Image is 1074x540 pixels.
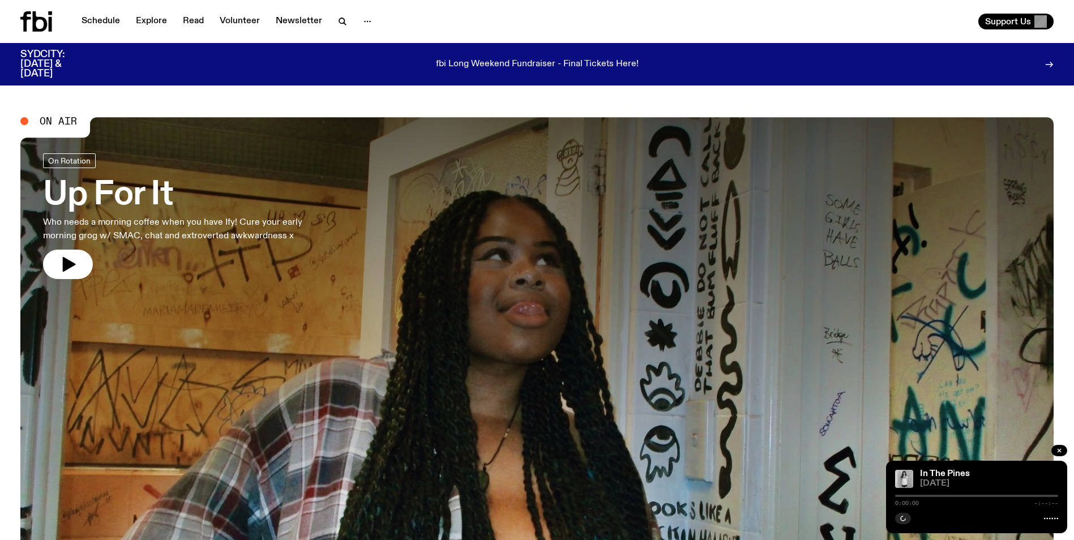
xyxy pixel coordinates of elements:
[269,14,329,29] a: Newsletter
[985,16,1031,27] span: Support Us
[978,14,1054,29] button: Support Us
[75,14,127,29] a: Schedule
[40,116,77,126] span: On Air
[43,153,96,168] a: On Rotation
[43,153,333,279] a: Up For ItWho needs a morning coffee when you have Ify! Cure your early morning grog w/ SMAC, chat...
[129,14,174,29] a: Explore
[895,500,919,506] span: 0:00:00
[920,469,970,478] a: In The Pines
[176,14,211,29] a: Read
[920,479,1058,488] span: [DATE]
[1034,500,1058,506] span: -:--:--
[213,14,267,29] a: Volunteer
[43,179,333,211] h3: Up For It
[43,216,333,243] p: Who needs a morning coffee when you have Ify! Cure your early morning grog w/ SMAC, chat and extr...
[48,157,91,165] span: On Rotation
[436,59,639,70] p: fbi Long Weekend Fundraiser - Final Tickets Here!
[20,50,93,79] h3: SYDCITY: [DATE] & [DATE]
